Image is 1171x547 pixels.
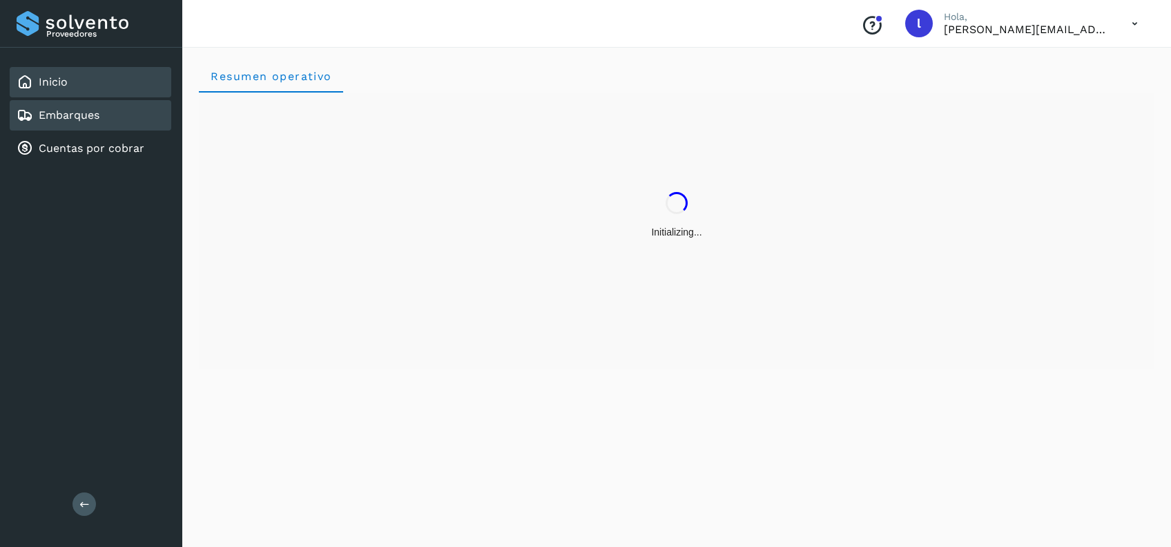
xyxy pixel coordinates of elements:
p: Hola, [944,11,1110,23]
span: Resumen operativo [210,70,332,83]
a: Cuentas por cobrar [39,142,144,155]
a: Inicio [39,75,68,88]
div: Inicio [10,67,171,97]
p: lorena.rojo@serviciosatc.com.mx [944,23,1110,36]
a: Embarques [39,108,99,122]
div: Embarques [10,100,171,131]
div: Cuentas por cobrar [10,133,171,164]
p: Proveedores [46,29,166,39]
